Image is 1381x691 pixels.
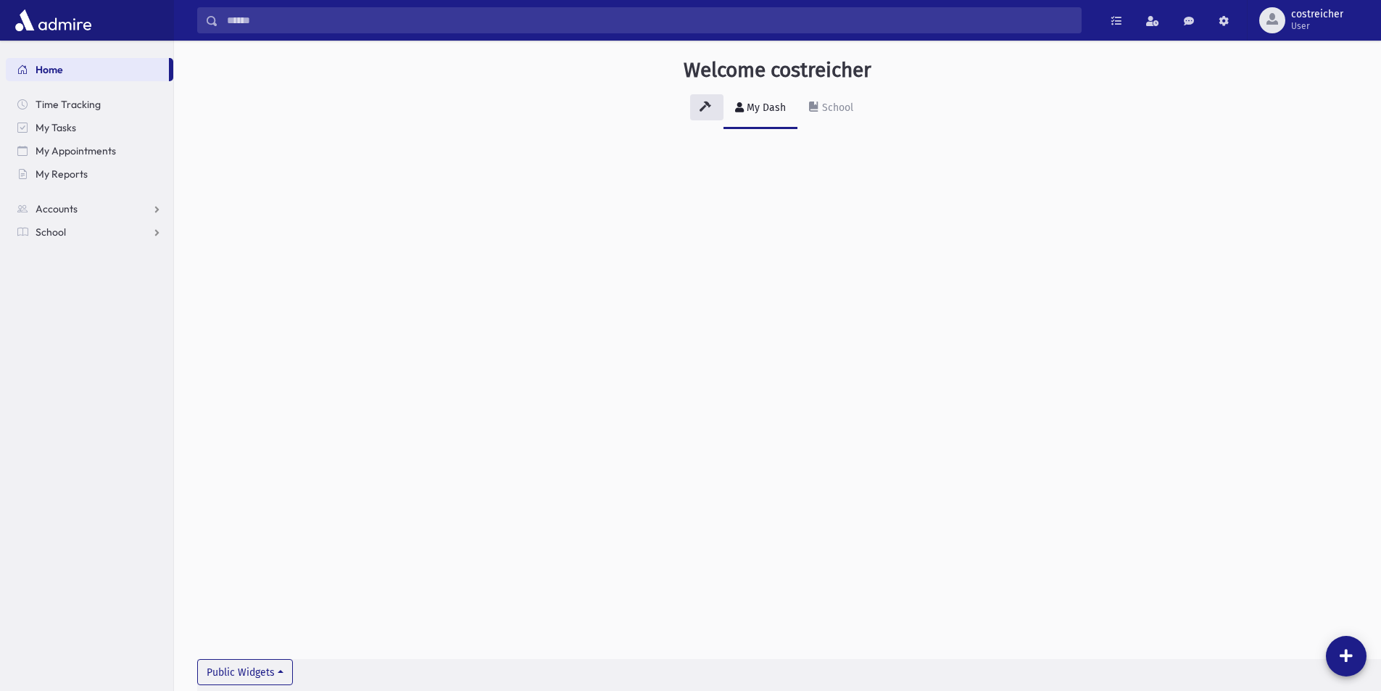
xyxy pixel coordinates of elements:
[6,139,173,162] a: My Appointments
[36,167,88,181] span: My Reports
[6,197,173,220] a: Accounts
[797,88,865,129] a: School
[1291,9,1343,20] span: costreicher
[218,7,1081,33] input: Search
[6,116,173,139] a: My Tasks
[197,659,293,685] button: Public Widgets
[36,121,76,134] span: My Tasks
[1291,20,1343,32] span: User
[36,63,63,76] span: Home
[684,58,871,83] h3: Welcome costreicher
[819,102,853,114] div: School
[36,144,116,157] span: My Appointments
[36,202,78,215] span: Accounts
[12,6,95,35] img: AdmirePro
[36,225,66,239] span: School
[744,102,786,114] div: My Dash
[36,98,101,111] span: Time Tracking
[723,88,797,129] a: My Dash
[6,58,169,81] a: Home
[6,162,173,186] a: My Reports
[6,220,173,244] a: School
[6,93,173,116] a: Time Tracking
